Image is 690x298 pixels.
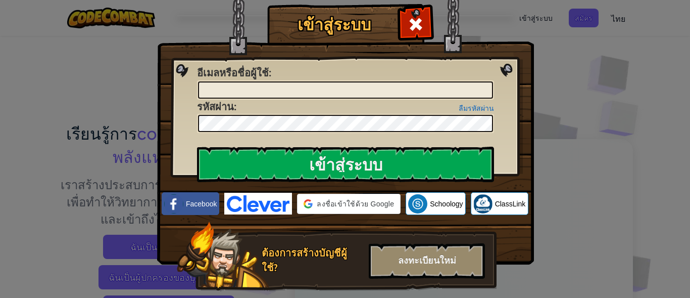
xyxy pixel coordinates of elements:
[473,194,492,214] img: classlink-logo-small.png
[408,194,427,214] img: schoology.png
[317,199,394,209] span: ลงชื่อเข้าใช้ด้วย Google
[197,147,494,182] input: เข้าสู่ระบบ
[270,16,399,33] h1: เข้าสู่ระบบ
[197,66,269,79] span: อีเมลหรือชื่อผู้ใช้
[224,193,292,215] img: clever-logo-blue.png
[197,66,271,80] label: :
[369,243,485,279] div: ลงทะเบียนใหม่
[164,194,183,214] img: facebook_small.png
[197,100,236,114] label: :
[297,194,401,214] div: ลงชื่อเข้าใช้ด้วย Google
[186,199,217,209] span: Facebook
[197,100,234,113] span: รหัสผ่าน
[459,104,494,112] a: ลืมรหัสผ่าน
[262,246,363,275] div: ต้องการสร้างบัญชีผู้ใช้?
[430,199,463,209] span: Schoology
[495,199,526,209] span: ClassLink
